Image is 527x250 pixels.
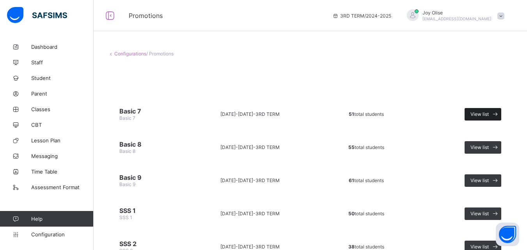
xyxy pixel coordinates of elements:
span: View list [470,177,489,183]
span: Lesson Plan [31,137,94,144]
span: Basic 8 [119,140,170,148]
span: Parent [31,90,94,97]
span: Basic 7 [119,115,135,121]
span: Basic 9 [119,181,135,187]
span: total students [349,111,384,117]
span: View list [470,211,489,216]
b: 51 [349,111,354,117]
span: SSS 1 [119,207,170,215]
span: Assessment Format [31,184,94,190]
span: [DATE]-[DATE] - [220,211,256,216]
b: 61 [349,177,354,183]
span: Time Table [31,168,94,175]
span: total students [348,211,384,216]
span: Basic 7 [119,107,170,115]
span: / Promotions [146,51,174,57]
div: JoyOlise [399,9,508,22]
span: [EMAIL_ADDRESS][DOMAIN_NAME] [422,16,492,21]
b: 38 [348,244,355,250]
span: Help [31,216,93,222]
span: View list [470,111,489,117]
span: [DATE]-[DATE] - [220,144,256,150]
span: 3RD TERM [256,177,280,183]
span: session/term information [332,13,391,19]
a: Configurations [114,51,146,57]
span: total students [348,244,384,250]
span: 3RD TERM [256,244,280,250]
span: Staff [31,59,94,66]
span: View list [470,144,489,150]
span: 3RD TERM [256,144,280,150]
span: [DATE]-[DATE] - [220,111,256,117]
button: Open asap [496,223,519,246]
span: 3RD TERM [256,211,280,216]
span: SSS 1 [119,215,132,220]
span: Joy Olise [422,10,492,16]
span: Classes [31,106,94,112]
span: View list [470,244,489,250]
img: safsims [7,7,67,23]
span: [DATE]-[DATE] - [220,177,256,183]
span: Basic 8 [119,148,135,154]
span: Messaging [31,153,94,159]
span: Configuration [31,231,93,238]
span: Dashboard [31,44,94,50]
span: Basic 9 [119,174,170,181]
b: 50 [348,211,355,216]
span: 3RD TERM [256,111,280,117]
span: total students [348,144,384,150]
span: SSS 2 [119,240,170,248]
span: Promotions [129,12,321,20]
b: 55 [348,144,355,150]
span: Student [31,75,94,81]
span: CBT [31,122,94,128]
span: [DATE]-[DATE] - [220,244,256,250]
span: total students [349,177,384,183]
